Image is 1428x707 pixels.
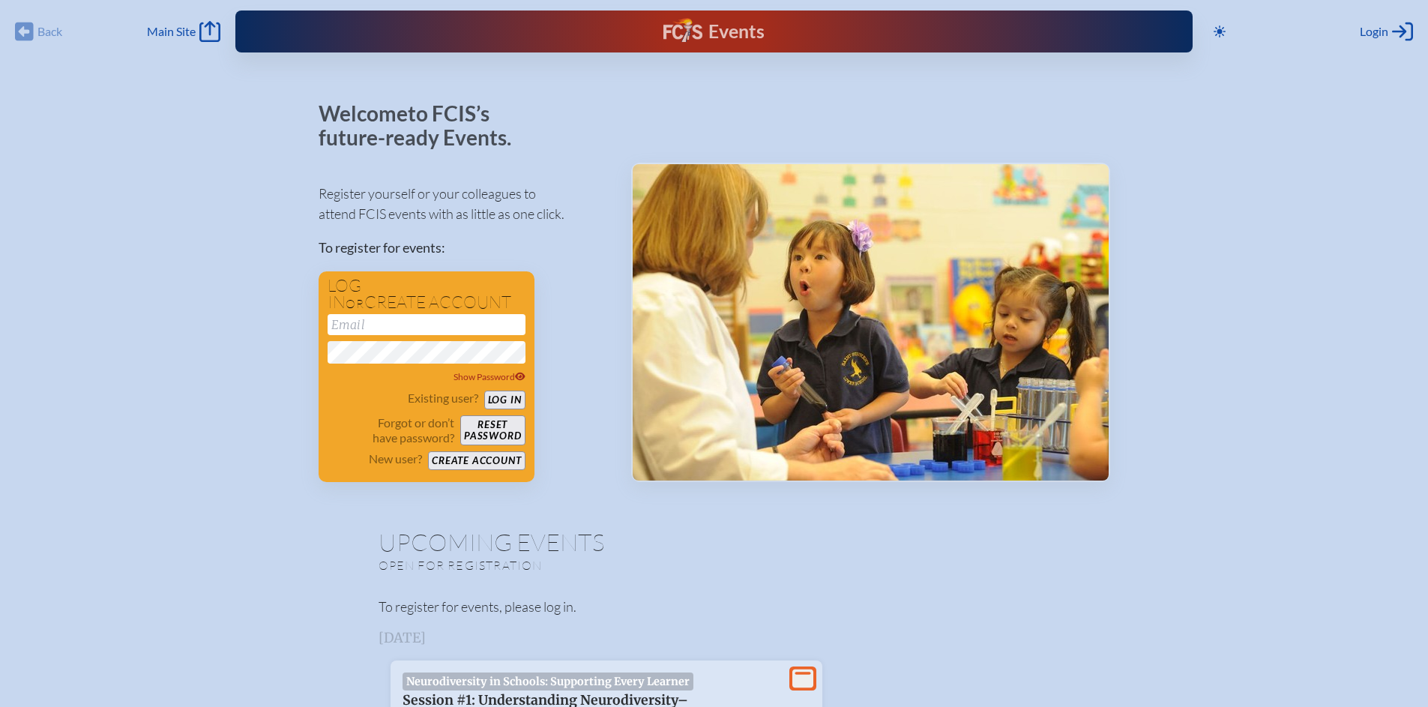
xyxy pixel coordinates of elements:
[454,371,525,382] span: Show Password
[428,451,525,470] button: Create account
[369,451,422,466] p: New user?
[403,673,694,691] span: Neurodiversity in Schools: Supporting Every Learner
[147,24,196,39] span: Main Site
[379,631,1050,646] h3: [DATE]
[498,18,929,45] div: FCIS Events — Future ready
[328,415,455,445] p: Forgot or don’t have password?
[633,164,1109,481] img: Events
[379,530,1050,554] h1: Upcoming Events
[379,597,1050,617] p: To register for events, please log in.
[328,314,525,335] input: Email
[346,296,364,311] span: or
[147,21,220,42] a: Main Site
[408,391,478,406] p: Existing user?
[484,391,525,409] button: Log in
[328,277,525,311] h1: Log in create account
[460,415,525,445] button: Resetpassword
[379,558,774,573] p: Open for registration
[319,238,607,258] p: To register for events:
[319,102,528,149] p: Welcome to FCIS’s future-ready Events.
[1360,24,1388,39] span: Login
[319,184,607,224] p: Register yourself or your colleagues to attend FCIS events with as little as one click.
